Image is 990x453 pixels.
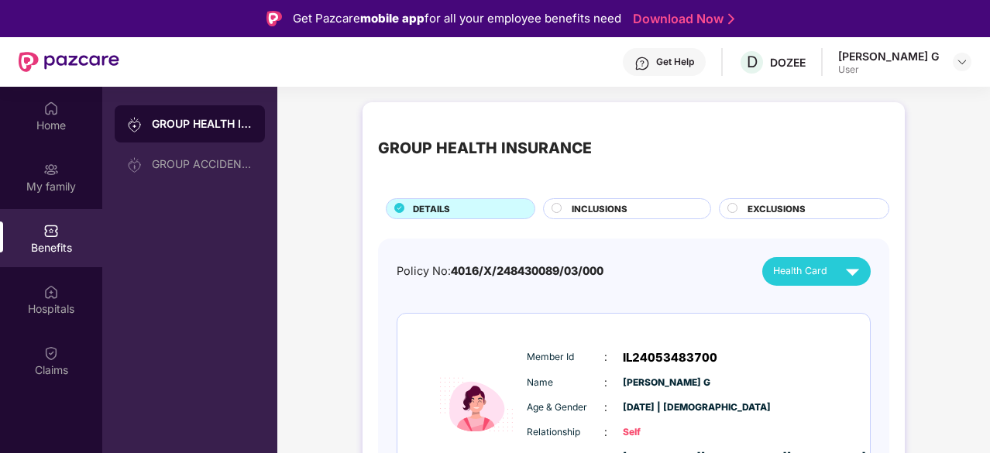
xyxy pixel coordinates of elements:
[623,376,700,390] span: [PERSON_NAME] G
[838,63,939,76] div: User
[152,158,253,170] div: GROUP ACCIDENTAL INSURANCE
[623,348,717,367] span: IL24053483700
[43,223,59,239] img: svg+xml;base64,PHN2ZyBpZD0iQmVuZWZpdHMiIHhtbG5zPSJodHRwOi8vd3d3LnczLm9yZy8yMDAwL3N2ZyIgd2lkdGg9Ij...
[527,350,604,365] span: Member Id
[127,157,143,173] img: svg+xml;base64,PHN2ZyB3aWR0aD0iMjAiIGhlaWdodD0iMjAiIHZpZXdCb3g9IjAgMCAyMCAyMCIgZmlsbD0ibm9uZSIgeG...
[572,202,627,216] span: INCLUSIONS
[43,162,59,177] img: svg+xml;base64,PHN2ZyB3aWR0aD0iMjAiIGhlaWdodD0iMjAiIHZpZXdCb3g9IjAgMCAyMCAyMCIgZmlsbD0ibm9uZSIgeG...
[527,425,604,440] span: Relationship
[451,264,603,277] span: 4016/X/248430089/03/000
[838,49,939,63] div: [PERSON_NAME] G
[19,52,119,72] img: New Pazcare Logo
[773,263,827,279] span: Health Card
[43,345,59,361] img: svg+xml;base64,PHN2ZyBpZD0iQ2xhaW0iIHhtbG5zPSJodHRwOi8vd3d3LnczLm9yZy8yMDAwL3N2ZyIgd2lkdGg9IjIwIi...
[266,11,282,26] img: Logo
[728,11,734,27] img: Stroke
[527,376,604,390] span: Name
[633,11,730,27] a: Download Now
[634,56,650,71] img: svg+xml;base64,PHN2ZyBpZD0iSGVscC0zMngzMiIgeG1sbnM9Imh0dHA6Ly93d3cudzMub3JnLzIwMDAvc3ZnIiB3aWR0aD...
[397,263,603,280] div: Policy No:
[623,425,700,440] span: Self
[762,257,871,286] button: Health Card
[527,400,604,415] span: Age & Gender
[604,374,607,391] span: :
[623,400,700,415] span: [DATE] | [DEMOGRAPHIC_DATA]
[604,348,607,365] span: :
[839,258,866,285] img: svg+xml;base64,PHN2ZyB4bWxucz0iaHR0cDovL3d3dy53My5vcmcvMjAwMC9zdmciIHZpZXdCb3g9IjAgMCAyNCAyNCIgd2...
[152,116,253,132] div: GROUP HEALTH INSURANCE
[604,399,607,416] span: :
[360,11,425,26] strong: mobile app
[127,117,143,132] img: svg+xml;base64,PHN2ZyB3aWR0aD0iMjAiIGhlaWdodD0iMjAiIHZpZXdCb3g9IjAgMCAyMCAyMCIgZmlsbD0ibm9uZSIgeG...
[604,424,607,441] span: :
[43,284,59,300] img: svg+xml;base64,PHN2ZyBpZD0iSG9zcGl0YWxzIiB4bWxucz0iaHR0cDovL3d3dy53My5vcmcvMjAwMC9zdmciIHdpZHRoPS...
[378,136,592,160] div: GROUP HEALTH INSURANCE
[43,101,59,116] img: svg+xml;base64,PHN2ZyBpZD0iSG9tZSIgeG1sbnM9Imh0dHA6Ly93d3cudzMub3JnLzIwMDAvc3ZnIiB3aWR0aD0iMjAiIG...
[956,56,968,68] img: svg+xml;base64,PHN2ZyBpZD0iRHJvcGRvd24tMzJ4MzIiIHhtbG5zPSJodHRwOi8vd3d3LnczLm9yZy8yMDAwL3N2ZyIgd2...
[747,53,758,71] span: D
[748,202,806,216] span: EXCLUSIONS
[770,55,806,70] div: DOZEE
[656,56,694,68] div: Get Help
[293,9,621,28] div: Get Pazcare for all your employee benefits need
[413,202,450,216] span: DETAILS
